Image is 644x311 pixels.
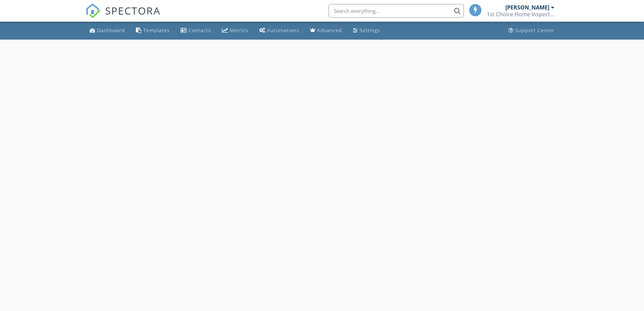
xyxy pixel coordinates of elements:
[86,3,100,18] img: The Best Home Inspection Software - Spectora
[515,27,555,34] div: Support Center
[133,24,172,37] a: Templates
[317,27,342,34] div: Advanced
[219,24,251,37] a: Metrics
[230,27,248,34] div: Metrics
[257,24,302,37] a: Automations (Basic)
[87,24,128,37] a: Dashboard
[506,24,557,37] a: Support Center
[329,4,464,18] input: Search everything...
[360,27,380,34] div: Settings
[267,27,299,34] div: Automations
[487,11,554,18] div: 1st Choice Home Inspections
[350,24,383,37] a: Settings
[105,3,161,18] span: SPECTORA
[86,9,161,23] a: SPECTORA
[97,27,125,34] div: Dashboard
[505,4,549,11] div: [PERSON_NAME]
[143,27,170,34] div: Templates
[307,24,345,37] a: Advanced
[189,27,211,34] div: Contacts
[178,24,214,37] a: Contacts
